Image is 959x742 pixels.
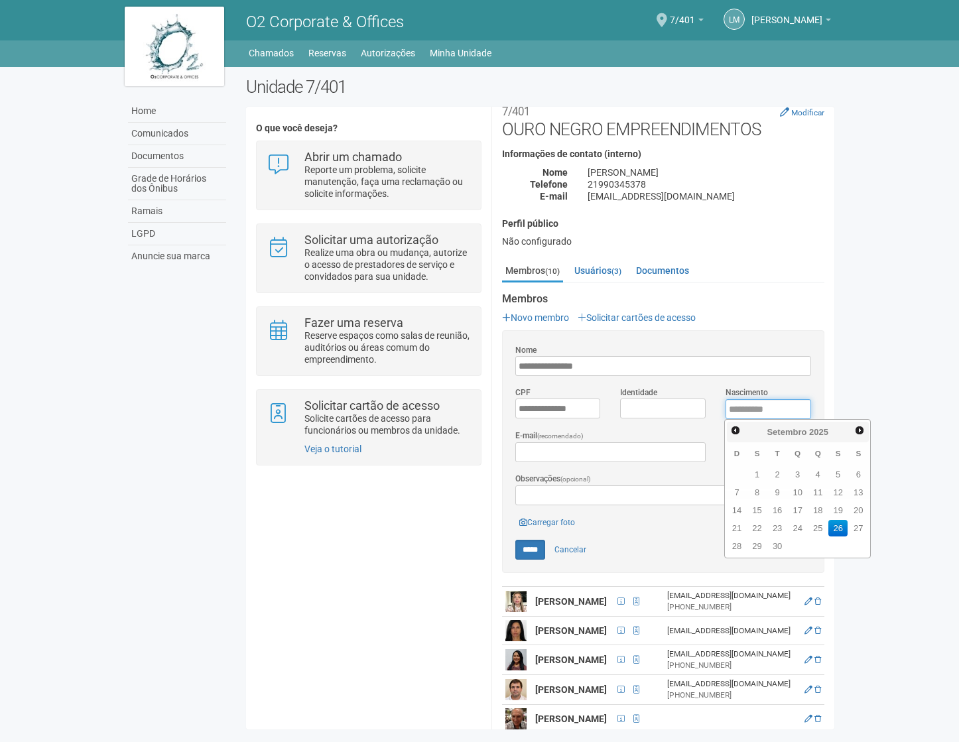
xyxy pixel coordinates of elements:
[537,432,584,440] span: (recomendado)
[788,466,807,483] a: 3
[633,261,692,280] a: Documentos
[502,293,824,305] strong: Membros
[535,684,607,695] strong: [PERSON_NAME]
[852,423,867,438] a: Próximo
[768,466,787,483] a: 2
[755,449,760,458] span: Segunda
[128,168,226,200] a: Grade de Horários dos Ônibus
[670,2,695,25] span: 7/401
[780,107,824,117] a: Modificar
[620,387,657,399] label: Identidade
[246,77,834,97] h2: Unidade 7/401
[856,449,861,458] span: Sábado
[125,7,224,86] img: logo.jpg
[530,179,568,190] strong: Telefone
[788,502,807,519] a: 17
[611,267,621,276] small: (3)
[667,678,797,690] div: [EMAIL_ADDRESS][DOMAIN_NAME]
[304,444,361,454] a: Veja o tutorial
[747,484,767,501] a: 8
[670,17,704,27] a: 7/401
[667,690,797,701] div: [PHONE_NUMBER]
[256,123,481,133] h4: O que você deseja?
[667,590,797,601] div: [EMAIL_ADDRESS][DOMAIN_NAME]
[578,166,834,178] div: [PERSON_NAME]
[768,538,787,554] a: 30
[724,9,745,30] a: LM
[361,44,415,62] a: Autorizações
[515,344,537,356] label: Nome
[854,425,865,436] span: Próximo
[728,538,747,554] a: 28
[828,484,848,501] a: 12
[788,520,807,536] a: 24
[543,167,568,178] strong: Nome
[734,449,739,458] span: Domingo
[795,449,800,458] span: Quarta
[515,430,584,442] label: E-mail
[304,330,471,365] p: Reserve espaços como salas de reunião, auditórios ou áreas comum do empreendimento.
[728,502,747,519] a: 14
[308,44,346,62] a: Reservas
[515,387,531,399] label: CPF
[728,520,747,536] a: 21
[304,412,471,436] p: Solicite cartões de acesso para funcionários ou membros da unidade.
[304,316,403,330] strong: Fazer uma reserva
[804,597,812,606] a: Editar membro
[808,484,828,501] a: 11
[505,591,527,612] img: user.png
[540,191,568,202] strong: E-mail
[505,679,527,700] img: user.png
[128,123,226,145] a: Comunicados
[267,317,470,365] a: Fazer uma reserva Reserve espaços como salas de reunião, auditórios ou áreas comum do empreendime...
[267,151,470,200] a: Abrir um chamado Reporte um problema, solicite manutenção, faça uma reclamação ou solicite inform...
[502,149,824,159] h4: Informações de contato (interno)
[304,233,438,247] strong: Solicitar uma autorização
[128,200,226,223] a: Ramais
[667,625,797,637] div: [EMAIL_ADDRESS][DOMAIN_NAME]
[808,466,828,483] a: 4
[751,17,831,27] a: [PERSON_NAME]
[430,44,491,62] a: Minha Unidade
[814,685,821,694] a: Excluir membro
[828,502,848,519] a: 19
[747,502,767,519] a: 15
[747,520,767,536] a: 22
[246,13,404,31] span: O2 Corporate & Offices
[849,484,868,501] a: 13
[535,713,607,724] strong: [PERSON_NAME]
[804,655,812,664] a: Editar membro
[515,473,591,485] label: Observações
[502,235,824,247] div: Não configurado
[249,44,294,62] a: Chamados
[768,484,787,501] a: 9
[804,685,812,694] a: Editar membro
[535,654,607,665] strong: [PERSON_NAME]
[128,100,226,123] a: Home
[849,466,868,483] a: 6
[809,427,828,437] span: 2025
[828,466,848,483] a: 5
[804,626,812,635] a: Editar membro
[775,449,780,458] span: Terça
[560,475,591,483] span: (opcional)
[535,596,607,607] strong: [PERSON_NAME]
[814,655,821,664] a: Excluir membro
[730,425,741,436] span: Anterior
[267,234,470,282] a: Solicitar uma autorização Realize uma obra ou mudança, autorize o acesso de prestadores de serviç...
[728,484,747,501] a: 7
[747,466,767,483] a: 1
[505,708,527,729] img: user.png
[545,267,560,276] small: (10)
[502,99,824,139] h2: OURO NEGRO EMPREENDIMENTOS
[814,714,821,723] a: Excluir membro
[505,649,527,670] img: user.png
[502,105,530,118] small: 7/401
[804,714,812,723] a: Editar membro
[571,261,625,280] a: Usuários(3)
[128,245,226,267] a: Anuncie sua marca
[535,625,607,636] strong: [PERSON_NAME]
[502,261,563,282] a: Membros(10)
[515,515,579,530] a: Carregar foto
[304,150,402,164] strong: Abrir um chamado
